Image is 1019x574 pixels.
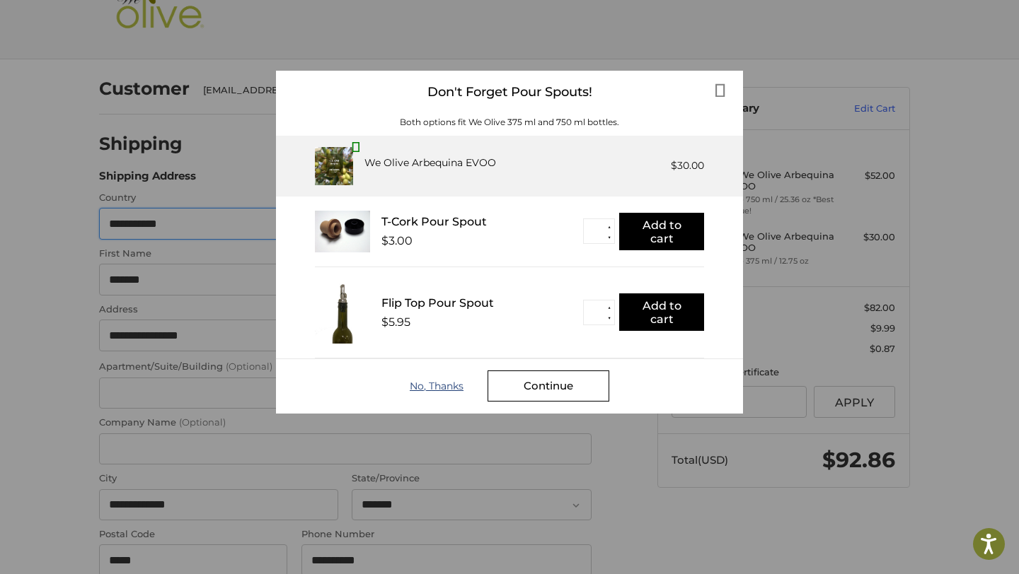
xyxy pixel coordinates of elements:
button: ▼ [604,313,614,324]
div: $30.00 [671,158,704,173]
img: T_Cork__22625.1711686153.233.225.jpg [315,211,370,252]
p: We're away right now. Please check back later! [20,21,160,33]
button: Add to cart [619,293,704,331]
button: ▲ [604,221,614,232]
button: Open LiveChat chat widget [163,18,180,35]
div: $3.00 [381,234,413,247]
button: ▲ [604,303,614,313]
div: Don't Forget Pour Spouts! [276,71,743,114]
button: Add to cart [619,213,704,250]
div: Flip Top Pour Spout [381,296,583,310]
button: ▼ [604,232,614,242]
div: T-Cork Pour Spout [381,215,583,228]
div: $5.95 [381,315,410,329]
div: Both options fit We Olive 375 ml and 750 ml bottles. [276,116,743,129]
div: No, Thanks [410,380,488,392]
div: We Olive Arbequina EVOO [364,156,496,170]
div: Continue [488,370,609,402]
img: FTPS_bottle__43406.1705089544.233.225.jpg [315,281,370,344]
